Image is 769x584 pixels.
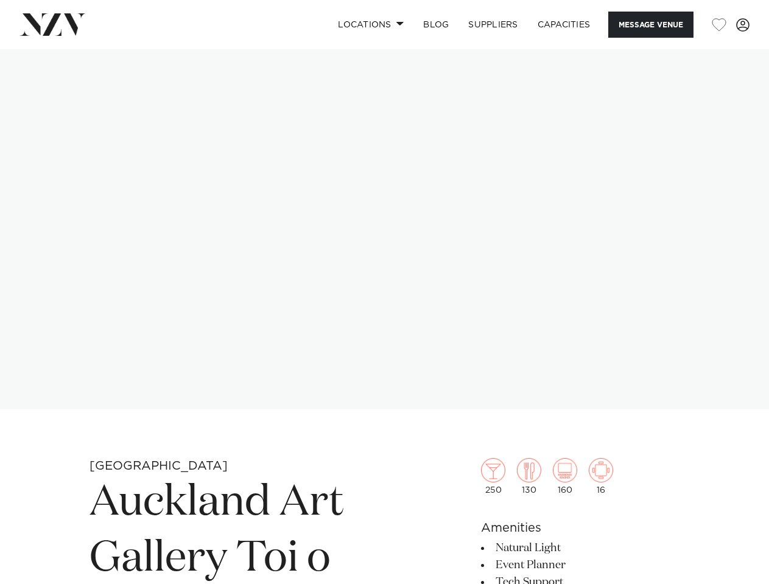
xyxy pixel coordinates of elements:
[517,458,541,495] div: 130
[413,12,458,38] a: BLOG
[517,458,541,482] img: dining.png
[553,458,577,482] img: theatre.png
[589,458,613,482] img: meeting.png
[528,12,600,38] a: Capacities
[553,458,577,495] div: 160
[481,458,505,482] img: cocktail.png
[481,557,679,574] li: Event Planner
[19,13,86,35] img: nzv-logo.png
[481,458,505,495] div: 250
[458,12,527,38] a: SUPPLIERS
[608,12,694,38] button: Message Venue
[90,460,228,472] small: [GEOGRAPHIC_DATA]
[481,540,679,557] li: Natural Light
[328,12,413,38] a: Locations
[589,458,613,495] div: 16
[481,519,679,537] h6: Amenities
